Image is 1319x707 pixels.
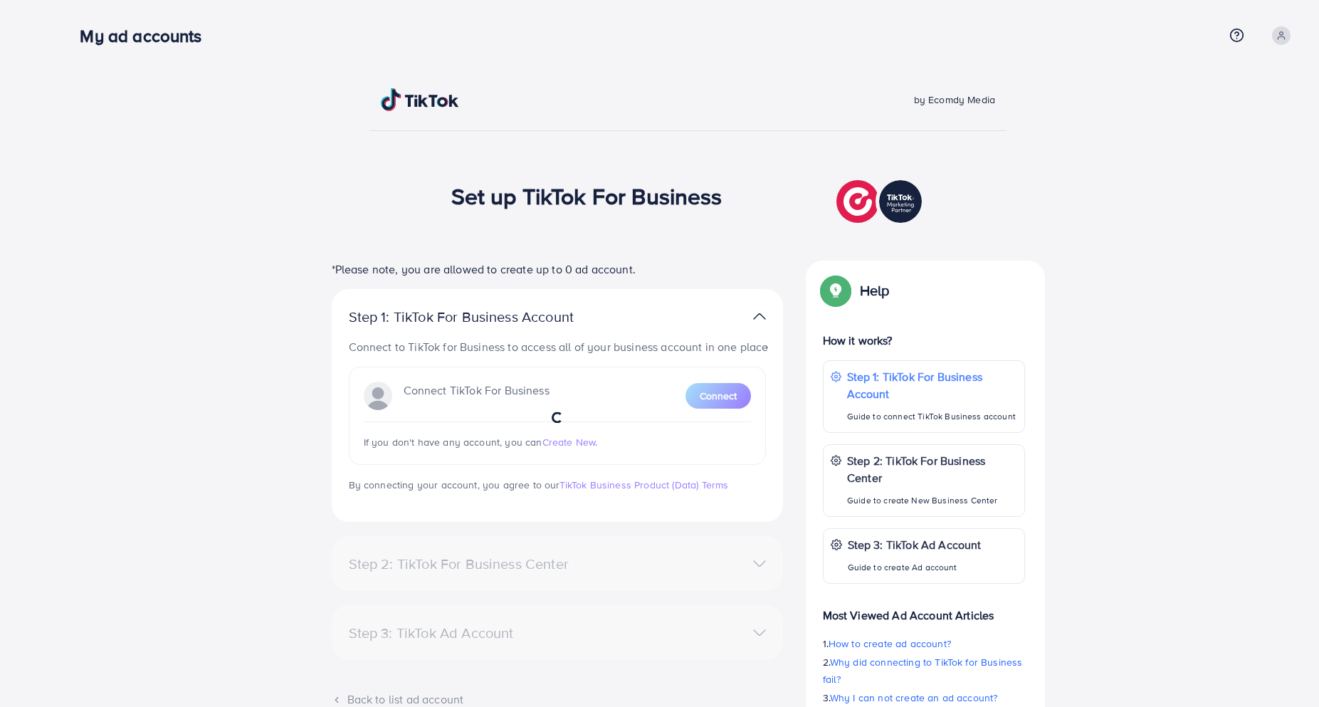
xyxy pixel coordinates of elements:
[847,492,1017,509] p: Guide to create New Business Center
[823,689,1025,706] p: 3.
[823,595,1025,624] p: Most Viewed Ad Account Articles
[823,654,1025,688] p: 2.
[860,282,890,299] p: Help
[823,655,1023,686] span: Why did connecting to TikTok for Business fail?
[848,559,982,576] p: Guide to create Ad account
[829,637,951,651] span: How to create ad account?
[847,408,1017,425] p: Guide to connect TikTok Business account
[451,182,722,209] h1: Set up TikTok For Business
[381,88,459,111] img: TikTok
[80,26,213,46] h3: My ad accounts
[830,691,998,705] span: Why I can not create an ad account?
[847,452,1017,486] p: Step 2: TikTok For Business Center
[836,177,925,226] img: TikTok partner
[349,308,619,325] p: Step 1: TikTok For Business Account
[847,368,1017,402] p: Step 1: TikTok For Business Account
[914,93,995,107] span: by Ecomdy Media
[848,536,982,553] p: Step 3: TikTok Ad Account
[823,635,1025,652] p: 1.
[823,332,1025,349] p: How it works?
[823,278,848,303] img: Popup guide
[332,261,783,278] p: *Please note, you are allowed to create up to 0 ad account.
[753,306,766,327] img: TikTok partner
